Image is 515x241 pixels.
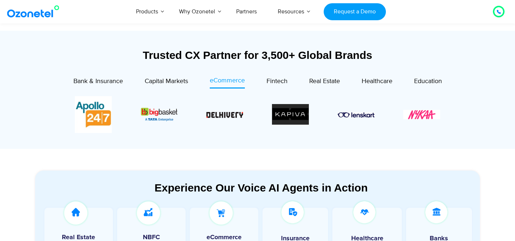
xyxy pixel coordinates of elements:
span: Education [414,77,442,85]
span: Bank & Insurance [73,77,123,85]
div: Trusted CX Partner for 3,500+ Global Brands [35,49,480,61]
a: Real Estate [309,76,340,89]
div: Image Carousel [75,96,440,133]
a: Request a Demo [324,3,386,20]
a: Fintech [267,76,288,89]
a: Bank & Insurance [73,76,123,89]
a: eCommerce [210,76,245,89]
a: Capital Markets [145,76,188,89]
a: Education [414,76,442,89]
div: Experience Our Voice AI Agents in Action [42,181,480,194]
a: Healthcare [362,76,392,89]
h5: NBFC [121,234,182,241]
span: Healthcare [362,77,392,85]
h5: Real Estate [48,234,109,241]
h5: eCommerce [193,234,255,241]
span: Fintech [267,77,288,85]
span: Real Estate [309,77,340,85]
span: eCommerce [210,77,245,85]
span: Capital Markets [145,77,188,85]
